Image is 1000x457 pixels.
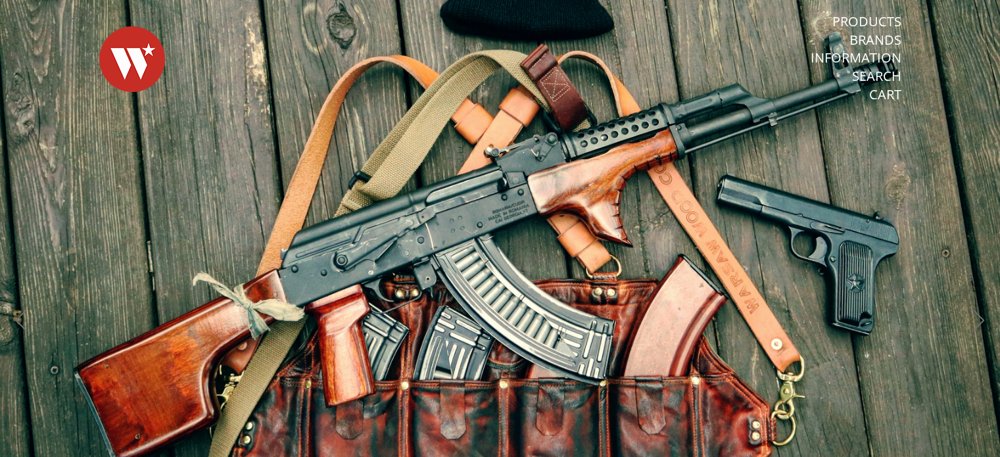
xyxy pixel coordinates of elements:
img: Warsaw Wood Co. [99,13,165,105]
a: Search [852,68,901,85]
button: Next [964,308,993,337]
button: Previous [7,308,36,337]
a: Information [811,49,901,66]
a: Products [832,13,901,30]
a: Cart [869,86,901,103]
a: Brands [849,32,901,49]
